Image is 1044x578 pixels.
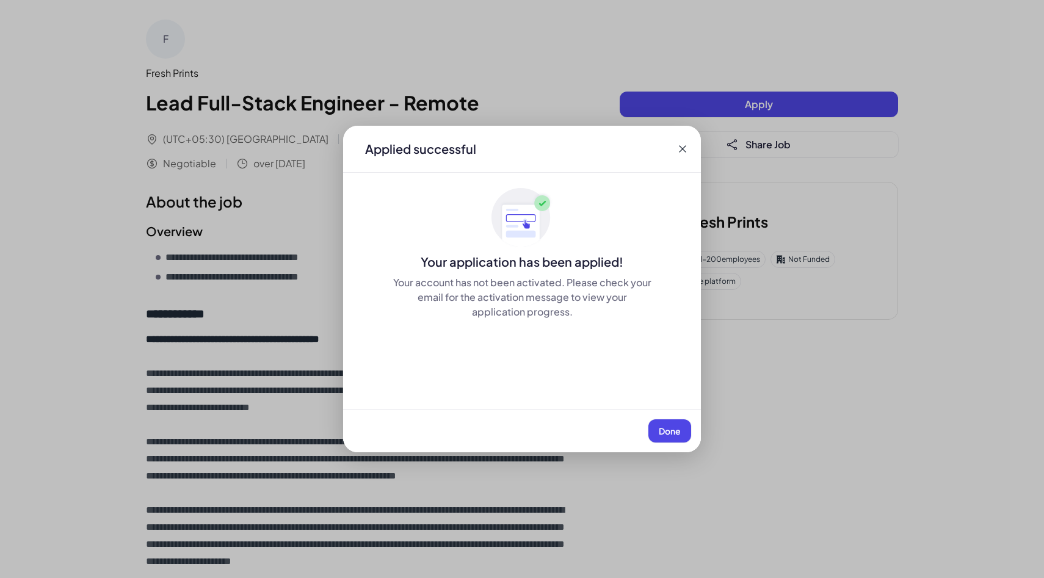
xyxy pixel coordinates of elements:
[392,275,652,319] div: Your account has not been activated. Please check your email for the activation message to view y...
[648,419,691,443] button: Done
[491,187,553,248] img: ApplyedMaskGroup3.svg
[659,425,681,436] span: Done
[343,253,701,270] div: Your application has been applied!
[365,140,476,157] div: Applied successful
